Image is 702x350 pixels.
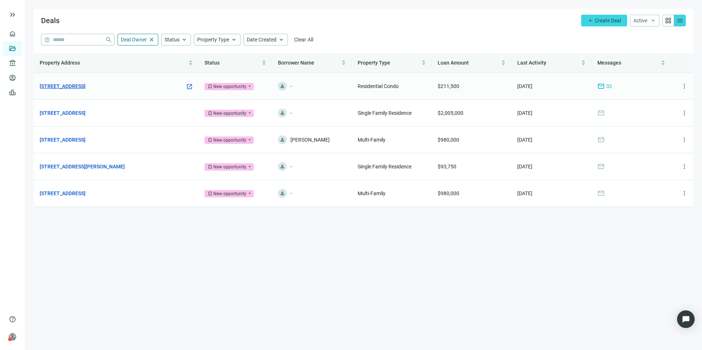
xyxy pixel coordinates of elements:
span: Single Family Residence [358,164,412,169]
span: help [44,37,50,43]
span: person [9,333,16,340]
span: [DATE] [517,83,532,89]
span: [DATE] [517,110,532,116]
span: [DATE] [517,164,532,169]
span: more_vert [681,136,688,143]
span: Borrower Name [278,60,314,66]
a: [STREET_ADDRESS] [40,109,86,117]
span: - [290,162,292,171]
span: Single Family Residence [358,110,412,116]
button: more_vert [677,106,692,120]
span: Status [164,37,180,43]
span: mail [597,190,605,197]
span: Property Type [197,37,229,43]
div: New opportunity [213,163,246,171]
span: person [280,191,285,196]
span: Active [633,18,647,23]
span: Property Address [40,60,80,66]
button: addCreate Deal [581,15,627,26]
span: keyboard_arrow_up [278,36,285,43]
div: New opportunity [213,110,246,117]
span: mail [597,136,605,143]
span: $2,005,000 [438,110,463,116]
span: add [587,18,593,23]
button: more_vert [677,79,692,94]
span: - [290,109,292,117]
span: Deal Owner [121,37,147,43]
div: Open Intercom Messenger [677,310,695,328]
span: Date Created [247,37,276,43]
span: bookmark [207,111,213,116]
span: more_vert [681,83,688,90]
span: 32 [606,82,612,90]
span: $980,000 [438,137,459,143]
span: bookmark [207,164,213,169]
a: [STREET_ADDRESS] [40,82,86,90]
span: [DATE] [517,137,532,143]
span: $93,750 [438,164,456,169]
span: grid_view [665,17,672,24]
a: [STREET_ADDRESS][PERSON_NAME] [40,163,125,171]
button: more_vert [677,159,692,174]
div: New opportunity [213,190,246,197]
span: keyboard_arrow_up [181,36,188,43]
span: - [290,82,292,91]
span: $211,500 [438,83,459,89]
span: account_balance [9,59,14,67]
a: [STREET_ADDRESS] [40,136,86,144]
button: Activekeyboard_arrow_down [630,15,659,26]
span: keyboard_arrow_down [650,18,656,23]
span: person [280,110,285,116]
span: mail [597,83,605,90]
button: more_vert [677,132,692,147]
span: Clear All [294,37,314,43]
span: Last Activity [517,60,546,66]
span: bookmark [207,191,213,196]
span: Messages [597,60,621,66]
span: keyboard_arrow_up [231,36,237,43]
span: bookmark [207,84,213,89]
span: more_vert [681,109,688,117]
span: Loan Amount [438,60,469,66]
span: person [280,84,285,89]
span: person [280,164,285,169]
span: Multi-Family [358,137,386,143]
span: - [290,189,292,198]
span: Property Type [358,60,390,66]
span: bookmark [207,138,213,143]
span: open_in_new [186,83,193,90]
div: New opportunity [213,83,246,90]
a: [STREET_ADDRESS] [40,189,86,197]
span: help [9,316,16,323]
span: more_vert [681,190,688,197]
span: Status [205,60,220,66]
span: Multi-Family [358,190,386,196]
span: menu [676,17,684,24]
span: person [280,137,285,142]
span: [DATE] [517,190,532,196]
span: close [148,36,155,43]
a: open_in_new [186,83,193,91]
span: [PERSON_NAME] [290,135,330,144]
span: Create Deal [595,18,621,23]
span: mail [597,163,605,170]
span: mail [597,109,605,117]
button: Clear All [291,34,317,45]
span: $980,000 [438,190,459,196]
div: New opportunity [213,136,246,144]
span: Residential Condo [358,83,399,89]
button: keyboard_double_arrow_right [8,10,17,19]
span: more_vert [681,163,688,170]
button: more_vert [677,186,692,201]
